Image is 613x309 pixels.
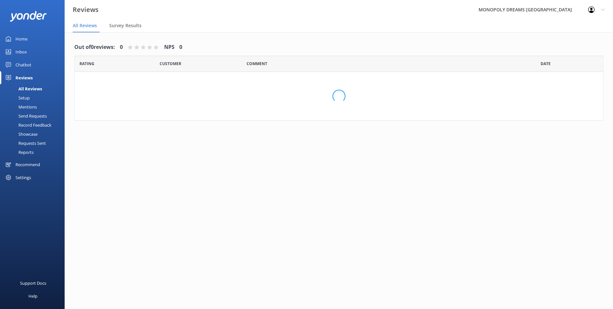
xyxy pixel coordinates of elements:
[4,139,65,148] a: Requests Sent
[4,111,47,120] div: Send Requests
[16,58,31,71] div: Chatbot
[164,43,174,51] h4: NPS
[4,102,37,111] div: Mentions
[28,290,37,303] div: Help
[4,130,37,139] div: Showcase
[4,111,65,120] a: Send Requests
[4,102,65,111] a: Mentions
[79,61,94,67] span: Date
[4,130,65,139] a: Showcase
[541,61,551,67] span: Date
[73,5,99,15] h3: Reviews
[16,171,31,184] div: Settings
[4,84,65,93] a: All Reviews
[4,148,34,157] div: Reports
[10,11,47,22] img: yonder-white-logo.png
[16,32,27,45] div: Home
[4,120,65,130] a: Record Feedback
[4,93,65,102] a: Setup
[4,148,65,157] a: Reports
[74,43,115,51] h4: Out of 0 reviews:
[4,120,51,130] div: Record Feedback
[16,45,27,58] div: Inbox
[160,61,181,67] span: Date
[4,84,42,93] div: All Reviews
[109,22,142,29] span: Survey Results
[73,22,97,29] span: All Reviews
[4,93,30,102] div: Setup
[247,61,267,67] span: Question
[120,43,123,51] h4: 0
[179,43,182,51] h4: 0
[4,139,46,148] div: Requests Sent
[16,158,40,171] div: Recommend
[20,277,46,290] div: Support Docs
[16,71,33,84] div: Reviews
